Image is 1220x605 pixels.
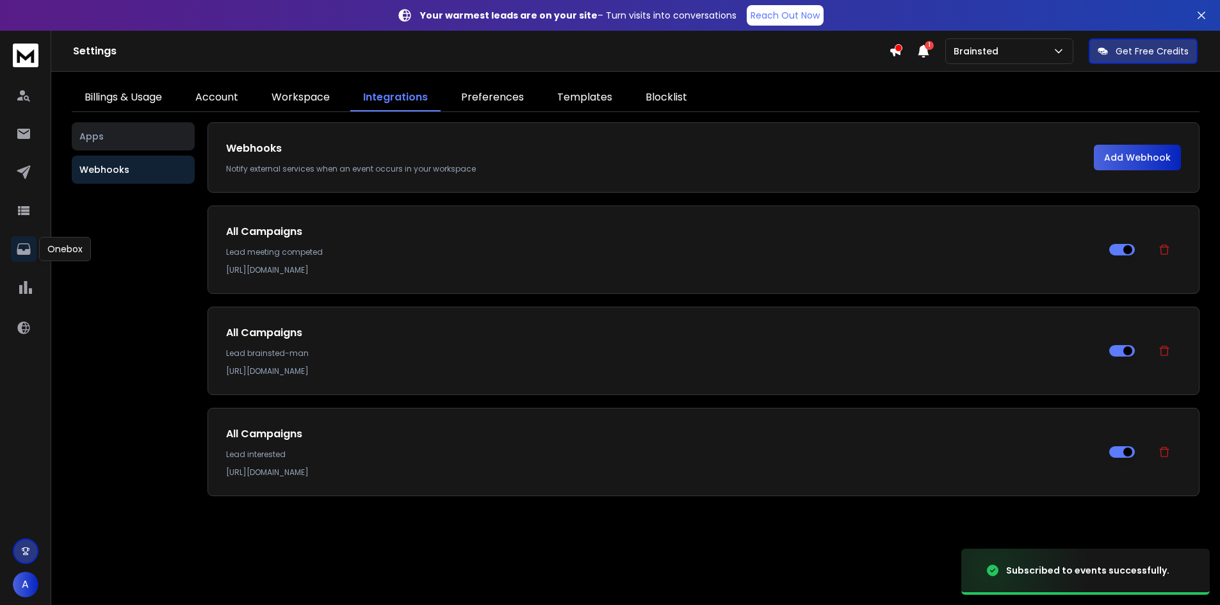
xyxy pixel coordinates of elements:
img: logo [13,44,38,67]
p: – Turn visits into conversations [420,9,736,22]
a: Preferences [448,85,537,111]
h1: All Campaigns [226,426,1099,442]
p: Lead brainsted-man [226,348,1099,359]
div: Subscribed to events successfully. [1006,564,1169,577]
h1: Webhooks [226,141,1094,156]
p: Lead interested [226,449,1099,460]
a: Workspace [259,85,343,111]
div: Onebox [39,237,91,261]
a: Blocklist [633,85,700,111]
button: Apps [72,122,195,150]
button: A [13,572,38,597]
p: [URL][DOMAIN_NAME] [226,467,1099,478]
button: Webhooks [72,156,195,184]
h1: All Campaigns [226,224,1099,239]
a: Templates [544,85,625,111]
h1: Settings [73,44,889,59]
button: Add Webhook [1094,145,1181,170]
button: Get Free Credits [1089,38,1198,64]
p: Get Free Credits [1116,45,1189,58]
a: Reach Out Now [747,5,824,26]
p: [URL][DOMAIN_NAME] [226,265,1099,275]
h1: All Campaigns [226,325,1099,341]
a: Integrations [350,85,441,111]
p: Brainsted [954,45,1004,58]
p: [URL][DOMAIN_NAME] [226,366,1099,376]
a: Billings & Usage [72,85,175,111]
strong: Your warmest leads are on your site [420,9,598,22]
p: Notify external services when an event occurs in your workspace [226,164,1094,174]
p: Lead meeting competed [226,247,1099,257]
p: Reach Out Now [751,9,820,22]
span: 1 [925,41,934,50]
a: Account [183,85,251,111]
